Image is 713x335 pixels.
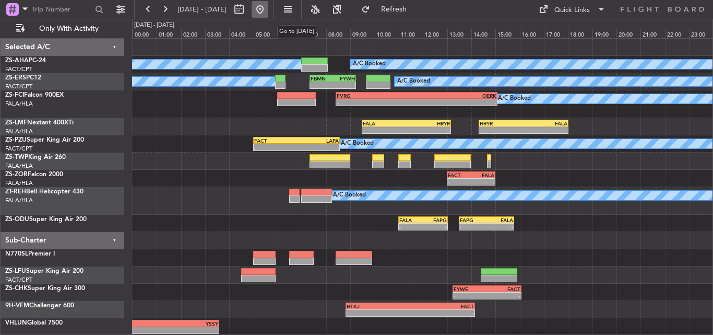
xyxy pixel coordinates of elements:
[423,29,447,38] div: 12:00
[498,91,531,107] div: A/C Booked
[5,303,29,309] span: 9H-VFM
[5,251,55,257] a: N770SLPremier I
[254,144,296,151] div: -
[487,293,520,299] div: -
[5,179,33,187] a: FALA/HLA
[337,93,417,99] div: FVRG
[407,127,450,133] div: -
[5,120,27,126] span: ZS-LMF
[5,154,66,160] a: ZS-TWPKing Air 260
[5,100,33,108] a: FALA/HLA
[5,145,32,153] a: FACT/CPT
[337,99,417,106] div: -
[5,189,26,195] span: ZT-REH
[375,29,399,38] div: 10:00
[133,29,157,38] div: 00:00
[32,2,92,17] input: Trip Number
[399,29,423,38] div: 11:00
[363,127,406,133] div: -
[399,217,423,223] div: FALA
[5,65,32,73] a: FACT/CPT
[5,216,87,223] a: ZS-ODUSuper King Air 200
[363,120,406,126] div: FALA
[5,57,46,64] a: ZS-AHAPC-24
[277,25,316,38] div: Go to [DATE]
[67,327,218,333] div: -
[5,137,27,143] span: ZS-PZU
[5,285,28,292] span: ZS-CHK
[480,127,524,133] div: -
[480,120,524,126] div: HRYR
[447,29,471,38] div: 13:00
[5,128,33,135] a: FALA/HLA
[640,29,664,38] div: 21:00
[5,162,33,170] a: FALA/HLA
[460,217,486,223] div: FAPG
[333,82,355,88] div: -
[410,303,474,309] div: FACT
[5,251,28,257] span: N770SL
[520,29,544,38] div: 16:00
[5,216,29,223] span: ZS-ODU
[665,29,689,38] div: 22:00
[347,310,410,316] div: -
[417,93,496,99] div: OERK
[5,285,85,292] a: ZS-CHKSuper King Air 300
[448,179,471,185] div: -
[616,29,640,38] div: 20:00
[554,5,590,16] div: Quick Links
[177,5,227,14] span: [DATE] - [DATE]
[410,310,474,316] div: -
[689,29,713,38] div: 23:00
[333,75,355,82] div: FYWH
[5,75,41,81] a: ZS-ERSPC12
[372,6,416,13] span: Refresh
[311,82,333,88] div: -
[417,99,496,106] div: -
[134,21,174,30] div: [DATE] - [DATE]
[5,92,64,98] a: ZS-FCIFalcon 900EX
[5,276,32,284] a: FACT/CPT
[568,29,592,38] div: 18:00
[347,303,410,309] div: HTKJ
[353,56,386,72] div: A/C Booked
[67,320,218,327] div: YSSY
[486,217,513,223] div: FALA
[27,25,110,32] span: Only With Activity
[5,137,84,143] a: ZS-PZUSuper King Air 200
[5,57,29,64] span: ZS-AHA
[399,224,423,230] div: -
[423,224,447,230] div: -
[471,29,495,38] div: 14:00
[460,224,486,230] div: -
[5,171,28,178] span: ZS-ZOR
[524,120,567,126] div: FALA
[5,189,84,195] a: ZT-REHBell Helicopter 430
[533,1,611,18] button: Quick Links
[5,320,27,326] span: VHLUN
[229,29,253,38] div: 04:00
[407,120,450,126] div: HRYR
[356,1,419,18] button: Refresh
[296,144,339,151] div: -
[5,303,74,309] a: 9H-VFMChallenger 600
[311,75,333,82] div: FBMN
[11,20,113,37] button: Only With Activity
[157,29,181,38] div: 01:00
[397,74,430,89] div: A/C Booked
[341,136,374,152] div: A/C Booked
[592,29,616,38] div: 19:00
[487,286,520,292] div: FACT
[296,137,339,144] div: LAPA
[5,83,32,90] a: FACT/CPT
[5,75,26,81] span: ZS-ERS
[333,188,366,203] div: A/C Booked
[254,137,296,144] div: FACT
[448,172,471,178] div: FACT
[471,172,494,178] div: FALA
[454,286,487,292] div: FYWE
[5,197,33,204] a: FALA/HLA
[205,29,229,38] div: 03:00
[544,29,568,38] div: 17:00
[350,29,374,38] div: 09:00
